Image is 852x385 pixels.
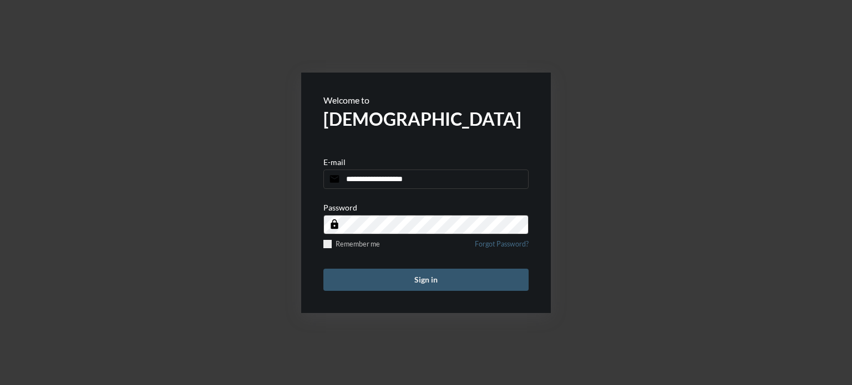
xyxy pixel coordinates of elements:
p: Password [323,203,357,212]
p: Welcome to [323,95,529,105]
label: Remember me [323,240,380,248]
h2: [DEMOGRAPHIC_DATA] [323,108,529,130]
a: Forgot Password? [475,240,529,255]
button: Sign in [323,269,529,291]
p: E-mail [323,157,346,167]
